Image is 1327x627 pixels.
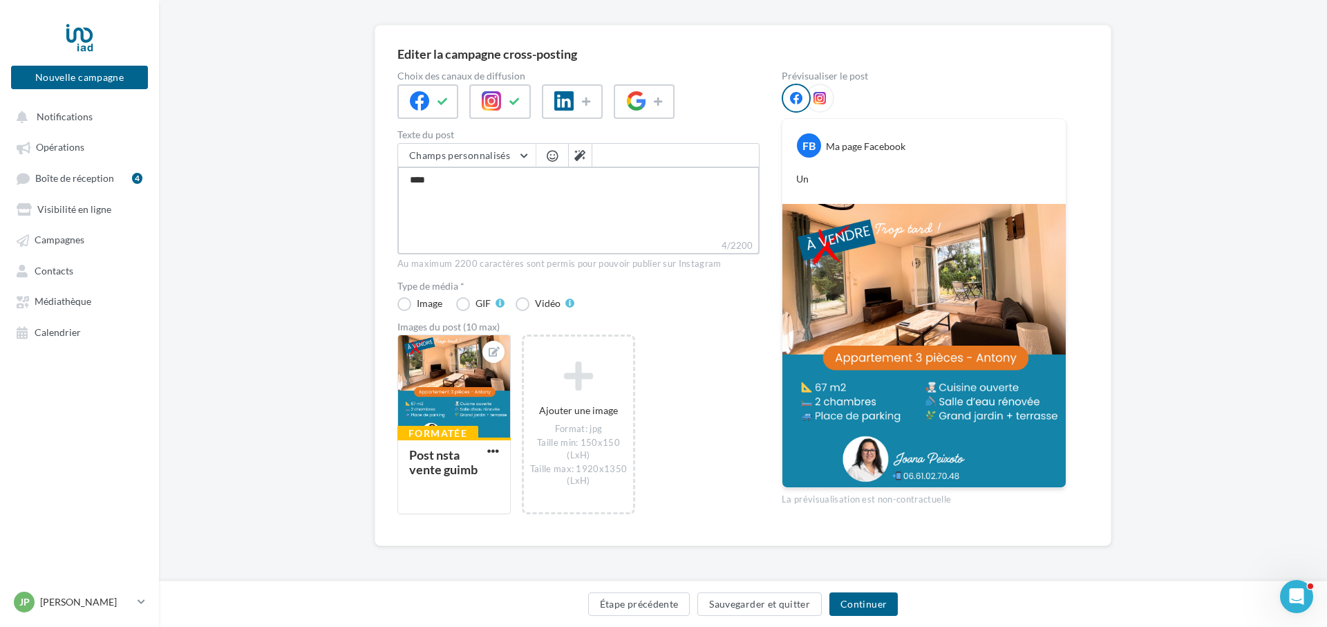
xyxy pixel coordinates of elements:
a: Visibilité en ligne [8,196,151,221]
a: Opérations [8,134,151,159]
div: Images du post (10 max) [397,322,760,332]
span: Champs personnalisés [409,149,510,161]
label: Texte du post [397,130,760,140]
div: FB [797,133,821,158]
a: Campagnes [8,227,151,252]
button: Nouvelle campagne [11,66,148,89]
div: Au maximum 2200 caractères sont permis pour pouvoir publier sur Instagram [397,258,760,270]
div: Post nsta vente guimb [409,447,478,477]
button: Notifications [8,104,145,129]
span: Opérations [36,142,84,153]
iframe: Intercom live chat [1280,580,1313,613]
div: GIF [476,299,491,308]
div: Vidéo [535,299,561,308]
label: Choix des canaux de diffusion [397,71,760,81]
p: Un [796,172,1052,186]
div: Editer la campagne cross-posting [397,48,577,60]
a: Calendrier [8,319,151,344]
div: 4 [132,173,142,184]
span: Campagnes [35,234,84,246]
button: Continuer [829,592,898,616]
div: Formatée [397,426,478,441]
button: Étape précédente [588,592,690,616]
div: Ma page Facebook [826,140,905,153]
span: JP [19,595,30,609]
a: Contacts [8,258,151,283]
span: Calendrier [35,326,81,338]
span: Visibilité en ligne [37,203,111,215]
span: Notifications [37,111,93,122]
span: Médiathèque [35,296,91,308]
p: [PERSON_NAME] [40,595,132,609]
a: JP [PERSON_NAME] [11,589,148,615]
span: Boîte de réception [35,172,114,184]
span: Contacts [35,265,73,277]
a: Boîte de réception4 [8,165,151,191]
div: Prévisualiser le post [782,71,1066,81]
button: Sauvegarder et quitter [697,592,822,616]
label: Type de média * [397,281,760,291]
div: La prévisualisation est non-contractuelle [782,488,1066,506]
a: Médiathèque [8,288,151,313]
div: Image [417,299,442,308]
button: Champs personnalisés [398,144,536,167]
label: 4/2200 [397,238,760,254]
